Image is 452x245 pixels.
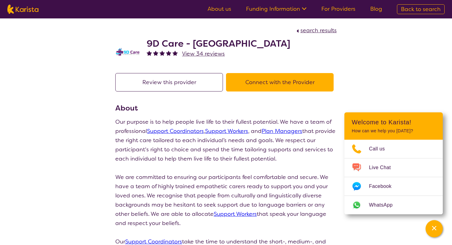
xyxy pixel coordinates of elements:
[369,200,400,210] span: WhatsApp
[300,27,337,34] span: search results
[147,38,290,49] h2: 9D Care - [GEOGRAPHIC_DATA]
[166,50,171,56] img: fullstar
[115,103,337,114] h3: About
[182,49,225,58] a: View 34 reviews
[214,210,257,218] a: Support Workers
[321,5,355,13] a: For Providers
[147,50,152,56] img: fullstar
[172,50,178,56] img: fullstar
[153,50,158,56] img: fullstar
[426,220,443,237] button: Channel Menu
[370,5,382,13] a: Blog
[369,144,392,154] span: Call us
[401,6,441,13] span: Back to search
[115,173,337,228] p: We are committed to ensuring our participants feel comfortable and secure. We have a team of high...
[160,50,165,56] img: fullstar
[115,79,226,86] a: Review this provider
[344,196,443,214] a: Web link opens in a new tab.
[352,119,435,126] h2: Welcome to Karista!
[246,5,307,13] a: Funding Information
[344,112,443,214] div: Channel Menu
[226,79,337,86] a: Connect with the Provider
[115,117,337,163] p: Our purpose is to help people live life to their fullest potential. We have a team of professiona...
[208,5,231,13] a: About us
[205,127,248,135] a: Support Workers
[147,127,204,135] a: Support Coordinators
[352,128,435,134] p: How can we help you [DATE]?
[397,4,445,14] a: Back to search
[115,73,223,91] button: Review this provider
[226,73,334,91] button: Connect with the Provider
[182,50,225,57] span: View 34 reviews
[369,163,398,172] span: Live Chat
[7,5,38,14] img: Karista logo
[262,127,302,135] a: Plan Managers
[115,40,140,64] img: zklkmrpc7cqrnhnbeqm0.png
[344,140,443,214] ul: Choose channel
[369,182,399,191] span: Facebook
[295,27,337,34] a: search results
